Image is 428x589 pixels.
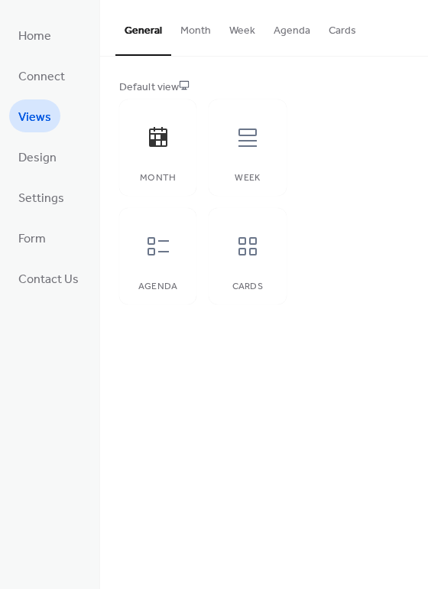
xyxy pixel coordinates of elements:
[18,24,51,48] span: Home
[135,281,181,292] div: Agenda
[119,80,406,96] div: Default view
[9,221,55,254] a: Form
[18,187,64,210] span: Settings
[9,59,74,92] a: Connect
[18,227,46,251] span: Form
[9,262,88,294] a: Contact Us
[9,18,60,51] a: Home
[135,173,181,184] div: Month
[224,173,271,184] div: Week
[18,268,79,291] span: Contact Us
[18,146,57,170] span: Design
[224,281,271,292] div: Cards
[9,140,66,173] a: Design
[9,99,60,132] a: Views
[18,106,51,129] span: Views
[9,181,73,213] a: Settings
[18,65,65,89] span: Connect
